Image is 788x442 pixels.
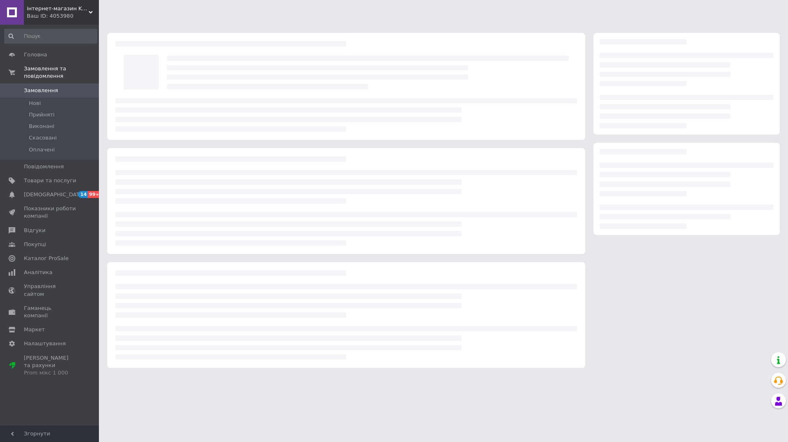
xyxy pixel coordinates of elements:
span: 99+ [88,191,101,198]
span: Виконані [29,123,54,130]
span: Гаманець компанії [24,305,76,319]
span: 14 [78,191,88,198]
span: Нові [29,100,41,107]
span: [DEMOGRAPHIC_DATA] [24,191,85,198]
span: Показники роботи компанії [24,205,76,220]
span: [PERSON_NAME] та рахунки [24,354,76,377]
span: Управління сайтом [24,283,76,298]
span: Покупці [24,241,46,248]
span: Замовлення та повідомлення [24,65,99,80]
span: Оплачені [29,146,55,154]
span: Налаштування [24,340,66,347]
span: Скасовані [29,134,57,142]
span: Повідомлення [24,163,64,170]
span: Прийняті [29,111,54,119]
span: Аналітика [24,269,52,276]
span: Каталог ProSale [24,255,68,262]
div: Ваш ID: 4053980 [27,12,99,20]
span: інтернет-магазин KLIK [27,5,89,12]
span: Замовлення [24,87,58,94]
span: Головна [24,51,47,58]
span: Товари та послуги [24,177,76,184]
span: Маркет [24,326,45,333]
span: Відгуки [24,227,45,234]
input: Пошук [4,29,97,44]
div: Prom мікс 1 000 [24,369,76,377]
